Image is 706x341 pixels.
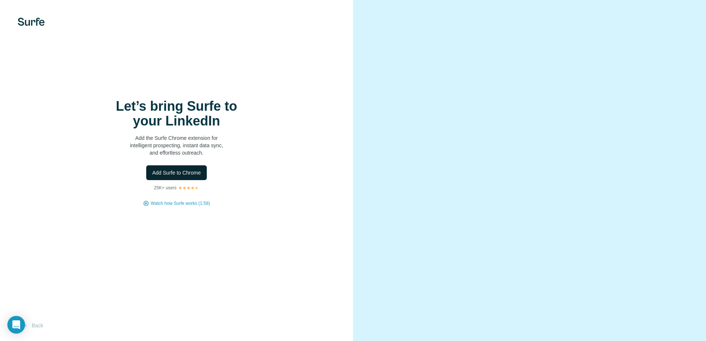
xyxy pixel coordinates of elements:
[154,185,176,191] p: 25K+ users
[178,186,199,190] img: Rating Stars
[146,165,207,180] button: Add Surfe to Chrome
[18,319,48,332] button: Back
[103,99,250,128] h1: Let’s bring Surfe to your LinkedIn
[18,18,45,26] img: Surfe's logo
[152,169,201,176] span: Add Surfe to Chrome
[151,200,210,207] button: Watch how Surfe works (1:58)
[7,316,25,334] div: Open Intercom Messenger
[103,134,250,156] p: Add the Surfe Chrome extension for intelligent prospecting, instant data sync, and effortless out...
